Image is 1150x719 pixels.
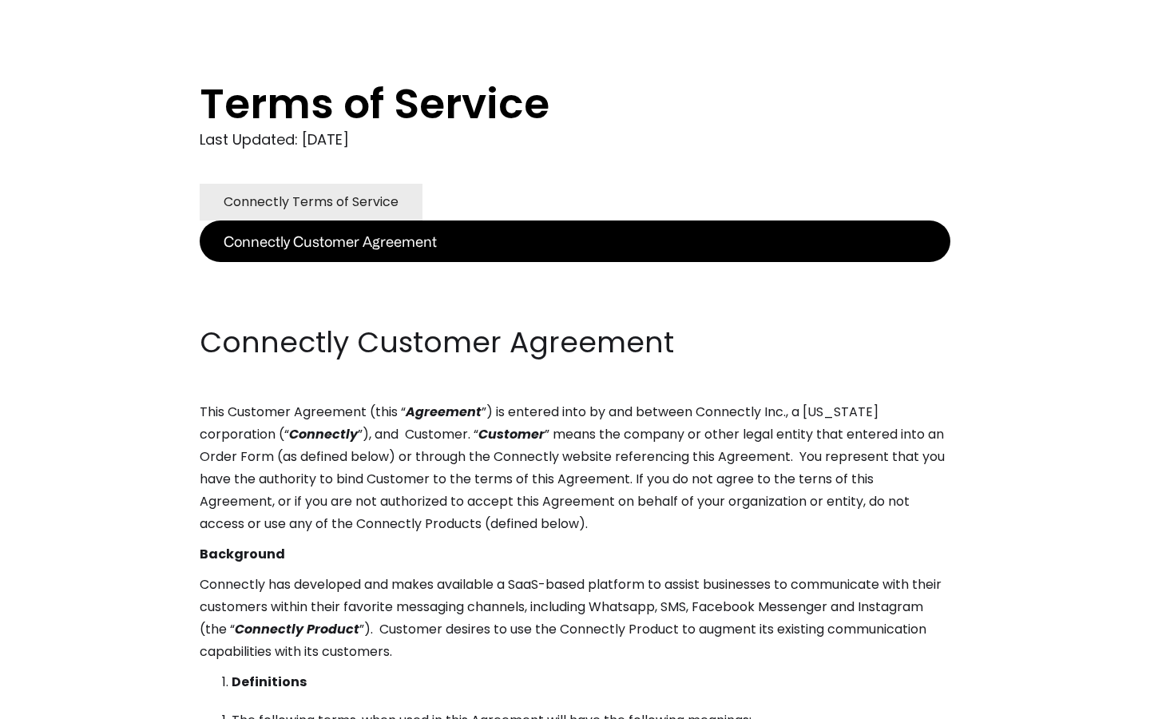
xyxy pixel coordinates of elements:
[478,425,545,443] em: Customer
[200,574,950,663] p: Connectly has developed and makes available a SaaS-based platform to assist businesses to communi...
[406,403,482,421] em: Agreement
[200,401,950,535] p: This Customer Agreement (this “ ”) is entered into by and between Connectly Inc., a [US_STATE] co...
[200,323,950,363] h2: Connectly Customer Agreement
[232,673,307,691] strong: Definitions
[289,425,358,443] em: Connectly
[235,620,359,638] em: Connectly Product
[16,689,96,713] aside: Language selected: English
[200,292,950,315] p: ‍
[200,545,285,563] strong: Background
[200,128,950,152] div: Last Updated: [DATE]
[200,80,886,128] h1: Terms of Service
[32,691,96,713] ul: Language list
[224,191,399,213] div: Connectly Terms of Service
[224,230,437,252] div: Connectly Customer Agreement
[200,262,950,284] p: ‍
